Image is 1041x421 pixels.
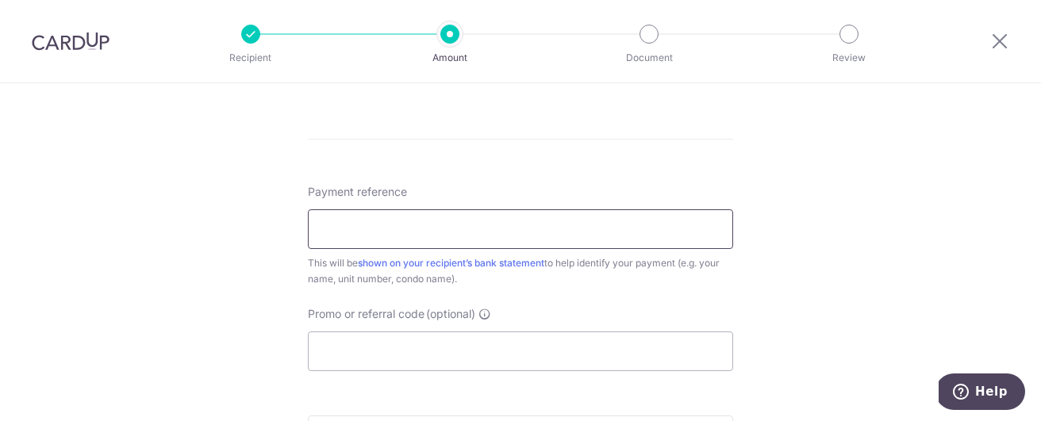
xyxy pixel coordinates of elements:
p: Recipient [192,50,309,66]
div: This will be to help identify your payment (e.g. your name, unit number, condo name). [308,255,733,287]
span: (optional) [426,306,475,322]
iframe: Opens a widget where you can find more information [939,373,1025,413]
span: Promo or referral code [308,306,424,322]
span: Payment reference [308,184,407,200]
img: CardUp [32,32,109,51]
p: Review [790,50,908,66]
p: Document [590,50,708,66]
p: Amount [391,50,509,66]
a: shown on your recipient’s bank statement [358,257,544,269]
